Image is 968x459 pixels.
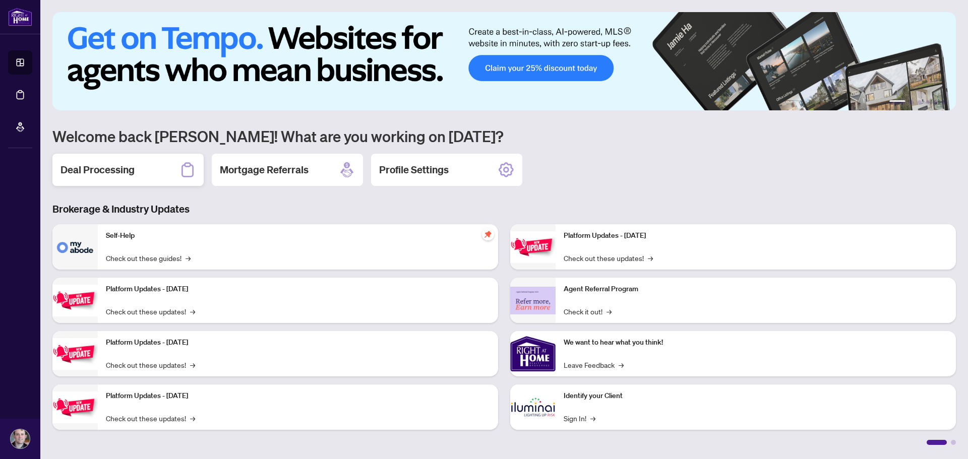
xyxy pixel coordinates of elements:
[106,306,195,317] a: Check out these updates!→
[482,228,494,240] span: pushpin
[564,306,612,317] a: Check it out!→
[564,284,948,295] p: Agent Referral Program
[106,337,490,348] p: Platform Updates - [DATE]
[510,384,556,430] img: Identify your Client
[106,252,191,264] a: Check out these guides!→
[11,429,30,448] img: Profile Icon
[60,163,135,177] h2: Deal Processing
[607,306,612,317] span: →
[8,8,32,26] img: logo
[52,224,98,270] img: Self-Help
[106,413,195,424] a: Check out these updates!→
[942,100,946,104] button: 6
[106,284,490,295] p: Platform Updates - [DATE]
[918,100,922,104] button: 3
[106,390,490,402] p: Platform Updates - [DATE]
[510,287,556,314] img: Agent Referral Program
[934,100,938,104] button: 5
[52,12,956,110] img: Slide 0
[619,359,624,370] span: →
[52,126,956,146] h1: Welcome back [PERSON_NAME]! What are you working on [DATE]?
[889,100,905,104] button: 1
[926,100,930,104] button: 4
[510,331,556,376] img: We want to hear what you think!
[564,252,653,264] a: Check out these updates!→
[52,391,98,423] img: Platform Updates - July 8, 2025
[186,252,191,264] span: →
[910,100,914,104] button: 2
[564,337,948,348] p: We want to hear what you think!
[564,390,948,402] p: Identify your Client
[106,359,195,370] a: Check out these updates!→
[564,230,948,241] p: Platform Updates - [DATE]
[52,338,98,370] img: Platform Updates - July 21, 2025
[928,424,958,454] button: Open asap
[564,359,624,370] a: Leave Feedback→
[510,231,556,263] img: Platform Updates - June 23, 2025
[564,413,595,424] a: Sign In!→
[379,163,449,177] h2: Profile Settings
[648,252,653,264] span: →
[190,413,195,424] span: →
[190,359,195,370] span: →
[52,285,98,316] img: Platform Updates - September 16, 2025
[106,230,490,241] p: Self-Help
[590,413,595,424] span: →
[190,306,195,317] span: →
[220,163,309,177] h2: Mortgage Referrals
[52,202,956,216] h3: Brokerage & Industry Updates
